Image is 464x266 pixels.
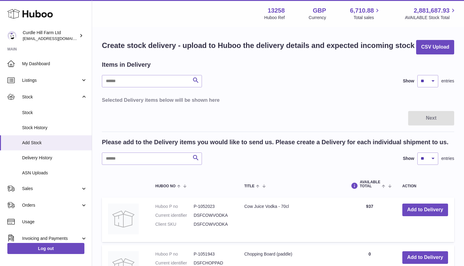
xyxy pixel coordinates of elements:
[194,260,232,266] dd: DSFCHOPPAD
[194,251,232,257] dd: P-1051943
[402,184,448,188] div: Action
[405,15,457,21] span: AVAILABLE Stock Total
[155,221,194,227] dt: Client SKU
[403,78,414,84] label: Show
[155,251,194,257] dt: Huboo P no
[22,140,87,146] span: Add Stock
[416,40,454,54] button: CSV Upload
[102,41,415,50] h1: Create stock delivery - upload to Huboo the delivery details and expected incoming stock
[23,30,78,42] div: Curdle Hill Farm Ltd
[22,155,87,161] span: Delivery History
[155,212,194,218] dt: Current identifier
[194,212,232,218] dd: DSFCOWVODKA
[264,15,285,21] div: Huboo Ref
[313,6,326,15] strong: GBP
[102,61,151,69] h2: Items in Delivery
[441,156,454,161] span: entries
[350,6,374,15] span: 6,710.88
[22,61,87,67] span: My Dashboard
[402,204,448,216] button: Add to Delivery
[403,156,414,161] label: Show
[22,219,87,225] span: Usage
[7,243,84,254] a: Log out
[22,186,81,192] span: Sales
[360,180,380,188] span: AVAILABLE Total
[23,36,90,41] span: [EMAIL_ADDRESS][DOMAIN_NAME]
[22,125,87,131] span: Stock History
[194,204,232,209] dd: P-1052023
[22,94,81,100] span: Stock
[414,6,450,15] span: 2,881,687.93
[402,251,448,264] button: Add to Delivery
[343,197,396,242] td: 937
[155,260,194,266] dt: Current identifier
[244,184,254,188] span: Title
[350,6,381,21] a: 6,710.88 Total sales
[155,184,176,188] span: Huboo no
[22,202,81,208] span: Orders
[155,204,194,209] dt: Huboo P no
[354,15,381,21] span: Total sales
[22,170,87,176] span: ASN Uploads
[102,138,448,146] h2: Please add to the Delivery items you would like to send us. Please create a Delivery for each ind...
[238,197,343,242] td: Cow Juice Vodka - 70cl
[22,77,81,83] span: Listings
[102,97,454,103] h3: Selected Delivery items below will be shown here
[22,236,81,241] span: Invoicing and Payments
[405,6,457,21] a: 2,881,687.93 AVAILABLE Stock Total
[441,78,454,84] span: entries
[194,221,232,227] dd: DSFCOWVODKA
[7,31,17,40] img: will@diddlysquatfarmshop.com
[108,204,139,234] img: Cow Juice Vodka - 70cl
[22,110,87,116] span: Stock
[309,15,326,21] div: Currency
[268,6,285,15] strong: 13258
